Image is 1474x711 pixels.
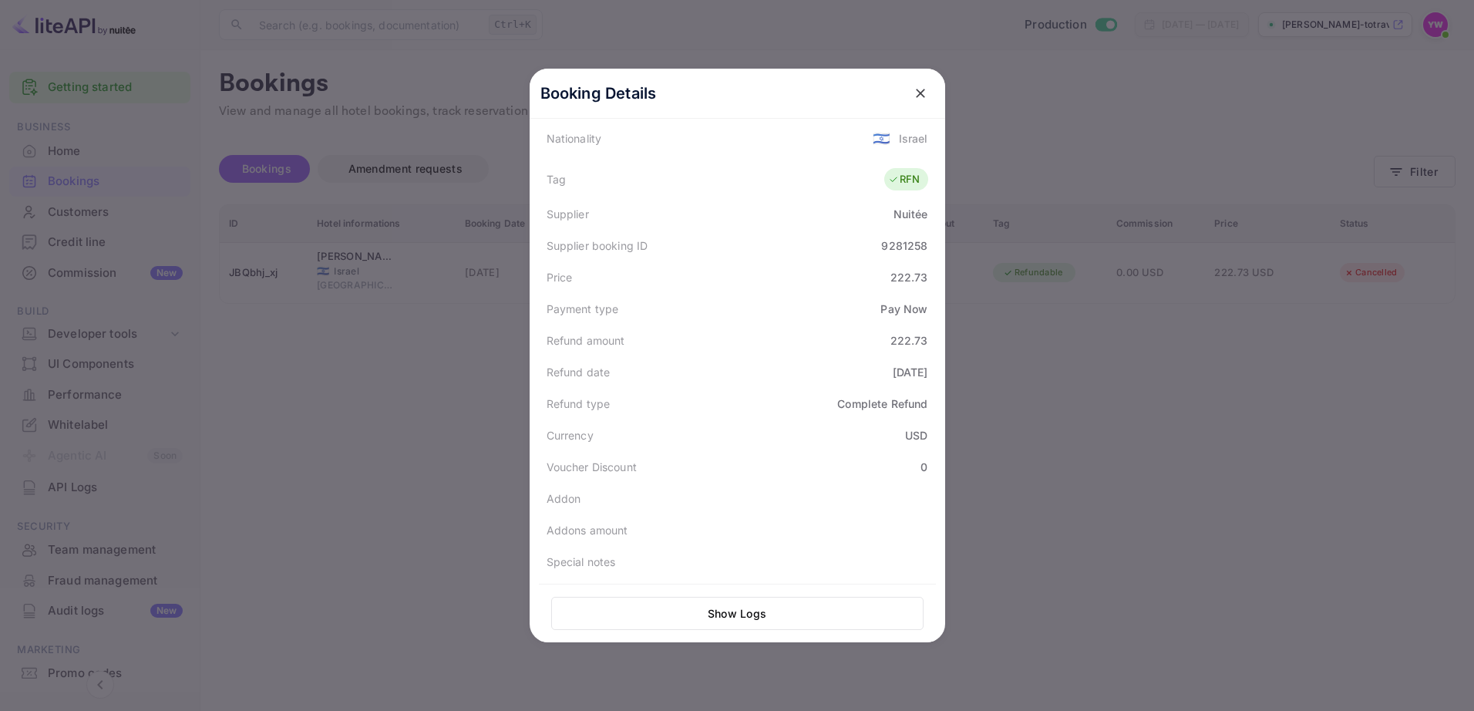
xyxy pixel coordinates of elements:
div: 222.73 [890,332,928,349]
div: Voucher Discount [547,459,637,475]
div: 9281258 [881,238,927,254]
div: 0 [920,459,927,475]
div: Complete Refund [837,396,927,412]
p: Booking Details [540,82,657,105]
div: Israel [899,130,928,147]
div: Addon [547,490,581,507]
div: [DATE] [893,364,928,380]
div: Tag [547,171,566,187]
div: Nuitée [893,206,928,222]
div: Currency [547,427,594,443]
div: Addons amount [547,522,628,538]
div: Refund date [547,364,611,380]
span: United States [873,124,890,152]
div: RFN [888,172,920,187]
div: Price [547,269,573,285]
div: Nationality [547,130,602,147]
div: Special notes [547,554,616,570]
div: 222.73 [890,269,928,285]
div: Supplier [547,206,589,222]
div: Supplier booking ID [547,238,648,254]
div: Pay Now [880,301,927,317]
div: Payment type [547,301,619,317]
div: Refund amount [547,332,625,349]
button: close [907,79,934,107]
div: USD [905,427,927,443]
div: Refund type [547,396,611,412]
button: Show Logs [551,597,924,630]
